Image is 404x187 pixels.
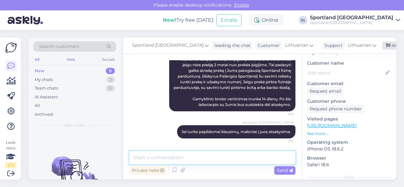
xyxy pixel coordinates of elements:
span: Sportland [GEOGRAPHIC_DATA] [132,42,204,49]
div: 2 [106,77,115,83]
div: Sportland [GEOGRAPHIC_DATA] [310,20,393,25]
div: 0 [106,85,115,91]
span: Enable [232,2,251,8]
div: 0 [106,68,115,74]
div: leading the chat [212,42,251,49]
img: Askly Logo [5,43,17,53]
p: See more ... [307,131,391,137]
div: Archived [35,111,53,118]
div: Online [249,15,283,26]
div: New [35,68,45,74]
p: Browser [307,155,391,161]
div: All [33,56,41,64]
span: Lithuanian [285,42,308,49]
div: 1 / 3 [5,162,16,168]
div: Look Here [5,140,16,168]
b: New! [163,17,176,23]
p: Customer email [307,80,391,87]
p: Customer phone [307,98,391,105]
div: My chats [35,77,53,83]
div: Socials [101,56,116,64]
div: AI Assistant [35,94,58,100]
span: Jei turite papildomai klausimų, maloniai į juos atsakysime. [181,129,291,134]
div: SL [299,16,307,25]
span: Search customers [39,43,79,50]
span: 9:16 [270,112,294,116]
span: Lithuanian [348,42,371,49]
span: New chats [65,122,85,128]
p: Operating system [307,139,391,146]
span: 9:16 [270,139,294,143]
div: All [35,102,40,109]
span: Sportland [GEOGRAPHIC_DATA] [242,120,294,125]
div: Team chats [35,85,58,91]
div: Sportland [GEOGRAPHIC_DATA] [310,15,393,20]
div: Request email [307,87,344,96]
div: Private note [129,166,167,175]
div: Web [65,56,76,64]
button: Emails [217,14,241,26]
div: Try free [DATE]: [163,16,214,24]
p: Visited pages [307,116,391,122]
div: Support [322,42,342,49]
div: Extra [307,174,391,180]
a: Sportland [GEOGRAPHIC_DATA]Sportland [GEOGRAPHIC_DATA] [310,15,400,25]
a: [URL][DOMAIN_NAME] [307,123,357,128]
p: Safari 18.6 [307,161,391,168]
p: Customer name [307,60,391,67]
input: Add name [307,69,384,76]
span: Send [277,167,293,173]
div: Customer [255,42,280,49]
p: iPhone OS 18.6.2 [307,146,391,152]
div: Request phone number [307,105,364,113]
